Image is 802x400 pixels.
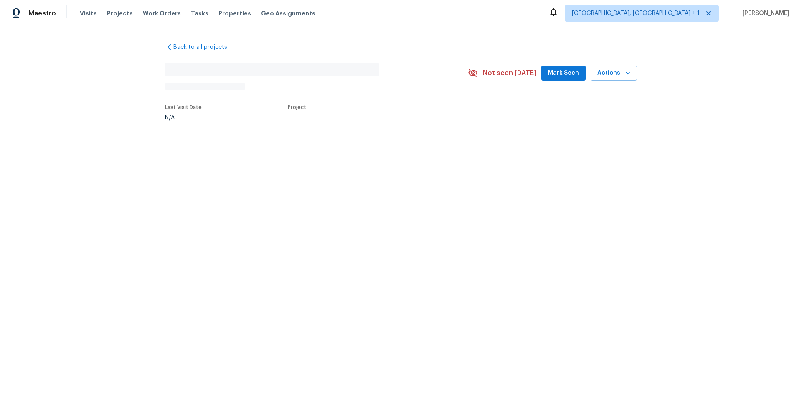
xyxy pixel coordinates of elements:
[107,9,133,18] span: Projects
[591,66,637,81] button: Actions
[165,43,245,51] a: Back to all projects
[28,9,56,18] span: Maestro
[143,9,181,18] span: Work Orders
[548,68,579,78] span: Mark Seen
[218,9,251,18] span: Properties
[483,69,536,77] span: Not seen [DATE]
[597,68,630,78] span: Actions
[541,66,586,81] button: Mark Seen
[80,9,97,18] span: Visits
[572,9,700,18] span: [GEOGRAPHIC_DATA], [GEOGRAPHIC_DATA] + 1
[191,10,208,16] span: Tasks
[288,115,448,121] div: ...
[261,9,315,18] span: Geo Assignments
[165,105,202,110] span: Last Visit Date
[288,105,306,110] span: Project
[739,9,789,18] span: [PERSON_NAME]
[165,115,202,121] div: N/A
